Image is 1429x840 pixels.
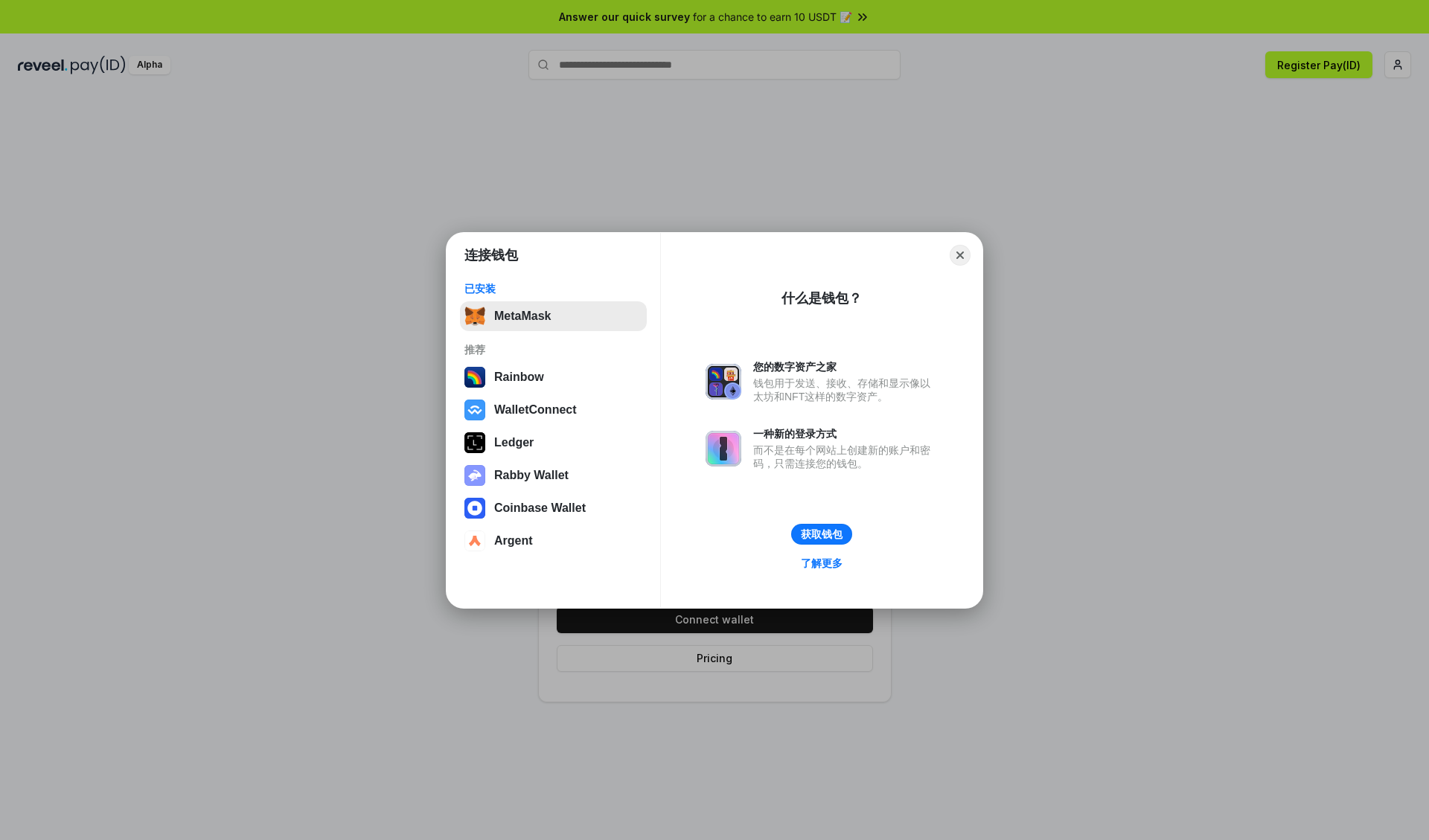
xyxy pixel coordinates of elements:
[494,403,577,417] div: WalletConnect
[460,526,647,556] button: Argent
[753,360,938,373] div: 您的数字资产之家
[460,428,647,458] button: Ledger
[464,246,518,264] h1: 连接钱包
[753,443,938,470] div: 而不是在每个网站上创建新的账户和密码，只需连接您的钱包。
[464,465,485,486] img: svg+xml,%3Csvg%20xmlns%3D%22http%3A%2F%2Fwww.w3.org%2F2000%2Fsvg%22%20fill%3D%22none%22%20viewBox...
[460,461,647,490] button: Rabby Wallet
[460,301,647,331] button: MetaMask
[464,367,485,388] img: svg+xml,%3Csvg%20width%3D%22120%22%20height%3D%22120%22%20viewBox%3D%220%200%20120%20120%22%20fil...
[494,469,569,482] div: Rabby Wallet
[791,524,852,545] button: 获取钱包
[950,245,971,266] button: Close
[464,343,642,356] div: 推荐
[706,431,741,467] img: svg+xml,%3Csvg%20xmlns%3D%22http%3A%2F%2Fwww.w3.org%2F2000%2Fsvg%22%20fill%3D%22none%22%20viewBox...
[753,376,938,403] div: 钱包用于发送、接收、存储和显示像以太坊和NFT这样的数字资产。
[464,530,485,551] img: svg+xml,%3Csvg%20width%3D%2228%22%20height%3D%2228%22%20viewBox%3D%220%200%2028%2028%22%20fill%3D...
[494,534,533,548] div: Argent
[464,282,642,295] div: 已安装
[460,395,647,425] button: WalletConnect
[801,528,843,541] div: 获取钱包
[792,554,851,573] a: 了解更多
[494,371,544,384] div: Rainbow
[464,498,485,519] img: svg+xml,%3Csvg%20width%3D%2228%22%20height%3D%2228%22%20viewBox%3D%220%200%2028%2028%22%20fill%3D...
[753,427,938,440] div: 一种新的登录方式
[801,557,843,570] div: 了解更多
[460,493,647,523] button: Coinbase Wallet
[781,289,862,307] div: 什么是钱包？
[464,400,485,420] img: svg+xml,%3Csvg%20width%3D%2228%22%20height%3D%2228%22%20viewBox%3D%220%200%2028%2028%22%20fill%3D...
[464,432,485,453] img: svg+xml,%3Csvg%20xmlns%3D%22http%3A%2F%2Fwww.w3.org%2F2000%2Fsvg%22%20width%3D%2228%22%20height%3...
[460,362,647,392] button: Rainbow
[706,364,741,400] img: svg+xml,%3Csvg%20xmlns%3D%22http%3A%2F%2Fwww.w3.org%2F2000%2Fsvg%22%20fill%3D%22none%22%20viewBox...
[494,310,551,323] div: MetaMask
[494,501,586,515] div: Coinbase Wallet
[494,436,534,449] div: Ledger
[464,306,485,327] img: svg+xml,%3Csvg%20fill%3D%22none%22%20height%3D%2233%22%20viewBox%3D%220%200%2035%2033%22%20width%...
